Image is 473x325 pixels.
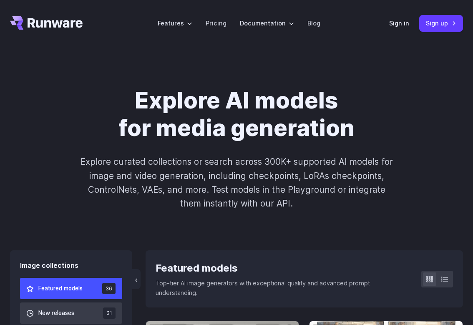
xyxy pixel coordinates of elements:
[389,18,409,28] a: Sign in
[20,302,122,324] button: New releases 31
[419,15,463,31] a: Sign up
[158,18,192,28] label: Features
[307,18,320,28] a: Blog
[240,18,294,28] label: Documentation
[156,278,408,297] p: Top-tier AI image generators with exceptional quality and advanced prompt understanding.
[38,284,83,293] span: Featured models
[132,269,141,289] button: ‹
[156,260,408,276] div: Featured models
[20,278,122,299] button: Featured models 36
[55,87,418,141] h1: Explore AI models for media generation
[103,307,116,319] span: 31
[102,283,116,294] span: 36
[78,155,395,210] p: Explore curated collections or search across 300K+ supported AI models for image and video genera...
[10,16,83,30] a: Go to /
[206,18,226,28] a: Pricing
[20,260,122,271] div: Image collections
[38,309,74,318] span: New releases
